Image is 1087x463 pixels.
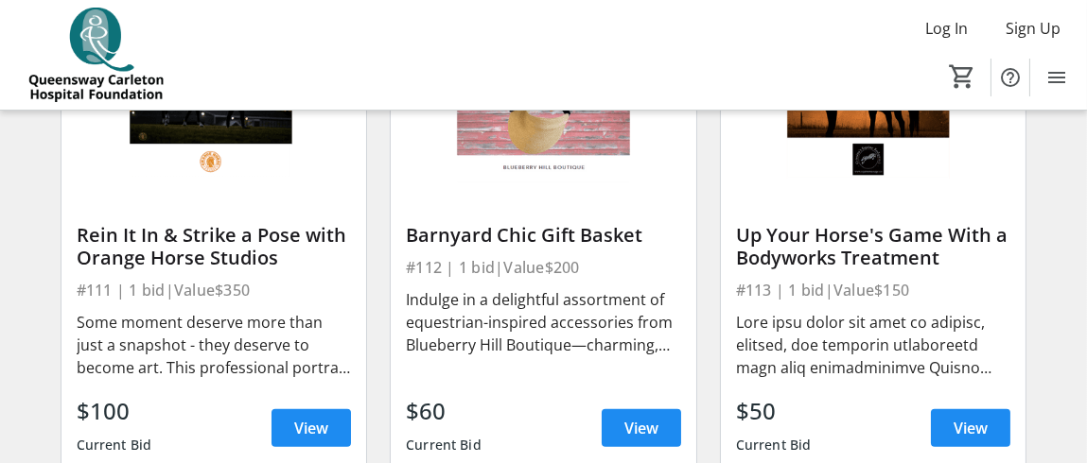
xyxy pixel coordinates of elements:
div: Lore ipsu dolor sit amet co adipisc, elitsed, doe temporin utlaboreetd magn aliq enimadminimve Qu... [736,311,1011,379]
a: View [272,409,351,447]
div: $100 [77,394,152,428]
span: View [624,417,658,439]
div: #113 | 1 bid | Value $150 [736,277,1011,303]
div: Rein It In & Strike a Pose with Orange Horse Studios [77,224,352,269]
div: $50 [736,394,812,428]
span: View [294,417,328,439]
div: Up Your Horse's Game With a Bodyworks Treatment [736,224,1011,269]
span: Sign Up [1006,17,1061,40]
div: #111 | 1 bid | Value $350 [77,277,352,303]
div: #112 | 1 bid | Value $200 [406,254,681,281]
button: Sign Up [991,13,1076,43]
button: Cart [945,60,979,94]
a: View [931,409,1010,447]
a: View [602,409,681,447]
button: Help [991,59,1029,96]
img: QCH Foundation's Logo [11,8,180,102]
div: Current Bid [736,428,812,462]
button: Log In [910,13,983,43]
div: Current Bid [77,428,152,462]
div: Current Bid [406,428,482,462]
div: Indulge in a delightful assortment of equestrian-inspired accessories from Blueberry Hill Boutiqu... [406,288,681,356]
div: Barnyard Chic Gift Basket [406,224,681,247]
button: Menu [1038,59,1076,96]
div: $60 [406,394,482,428]
div: Some moment deserve more than just a snapshot - they deserve to become art. This professional por... [77,311,352,379]
span: View [954,417,988,439]
span: Log In [925,17,968,40]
